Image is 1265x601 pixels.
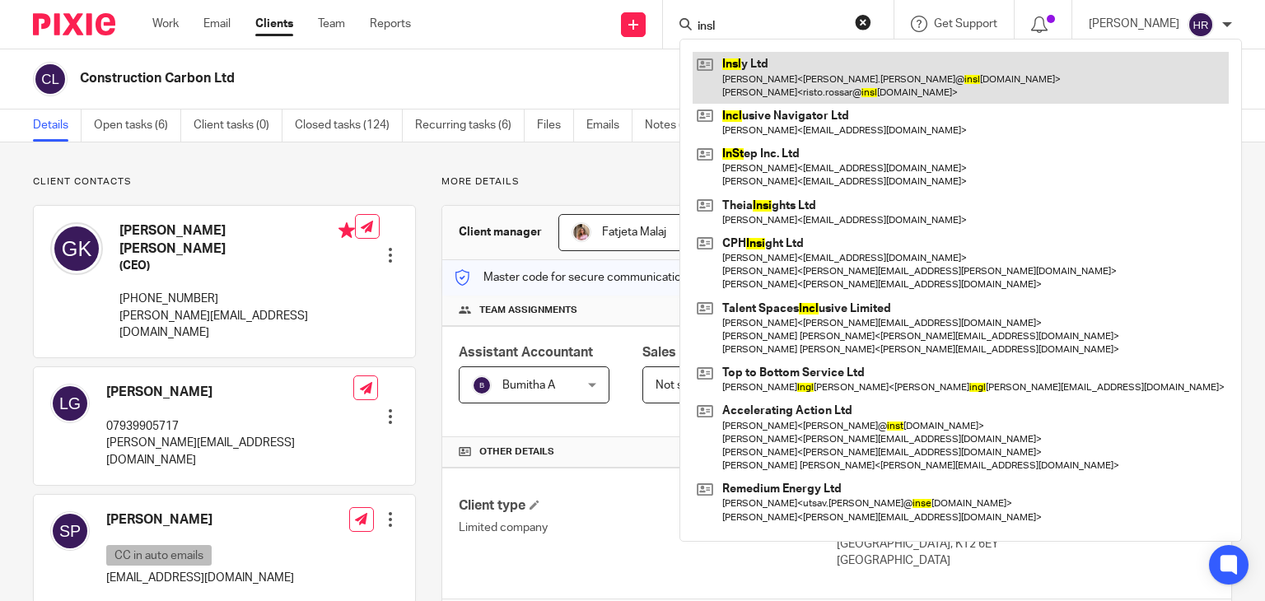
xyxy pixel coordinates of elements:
[203,16,231,32] a: Email
[642,346,724,359] span: Sales Person
[318,16,345,32] a: Team
[33,62,68,96] img: svg%3E
[459,519,837,536] p: Limited company
[119,258,355,274] h5: (CEO)
[119,222,355,258] h4: [PERSON_NAME] [PERSON_NAME]
[194,109,282,142] a: Client tasks (0)
[106,435,353,468] p: [PERSON_NAME][EMAIL_ADDRESS][DOMAIN_NAME]
[119,291,355,307] p: [PHONE_NUMBER]
[837,536,1215,552] p: [GEOGRAPHIC_DATA], KT2 6EY
[50,511,90,551] img: svg%3E
[106,545,212,566] p: CC in auto emails
[602,226,666,238] span: Fatjeta Malaj
[106,384,353,401] h4: [PERSON_NAME]
[1089,16,1179,32] p: [PERSON_NAME]
[1188,12,1214,38] img: svg%3E
[479,445,554,459] span: Other details
[572,222,591,242] img: MicrosoftTeams-image%20(5).png
[502,380,555,391] span: Bumitha A
[696,20,844,35] input: Search
[33,13,115,35] img: Pixie
[472,375,492,395] img: svg%3E
[479,304,577,317] span: Team assignments
[459,497,837,515] h4: Client type
[415,109,525,142] a: Recurring tasks (6)
[855,14,871,30] button: Clear
[459,346,593,359] span: Assistant Accountant
[656,380,722,391] span: Not selected
[94,109,181,142] a: Open tasks (6)
[106,570,294,586] p: [EMAIL_ADDRESS][DOMAIN_NAME]
[33,109,82,142] a: Details
[50,384,90,423] img: svg%3E
[255,16,293,32] a: Clients
[370,16,411,32] a: Reports
[50,222,103,275] img: svg%3E
[152,16,179,32] a: Work
[295,109,403,142] a: Closed tasks (124)
[645,109,705,142] a: Notes (0)
[537,109,574,142] a: Files
[837,552,1215,569] p: [GEOGRAPHIC_DATA]
[455,269,739,286] p: Master code for secure communications and files
[119,308,355,342] p: [PERSON_NAME][EMAIL_ADDRESS][DOMAIN_NAME]
[441,175,1232,189] p: More details
[934,18,997,30] span: Get Support
[106,511,294,529] h4: [PERSON_NAME]
[338,222,355,239] i: Primary
[586,109,632,142] a: Emails
[33,175,416,189] p: Client contacts
[106,418,353,435] p: 07939905717
[80,70,823,87] h2: Construction Carbon Ltd
[459,224,542,240] h3: Client manager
